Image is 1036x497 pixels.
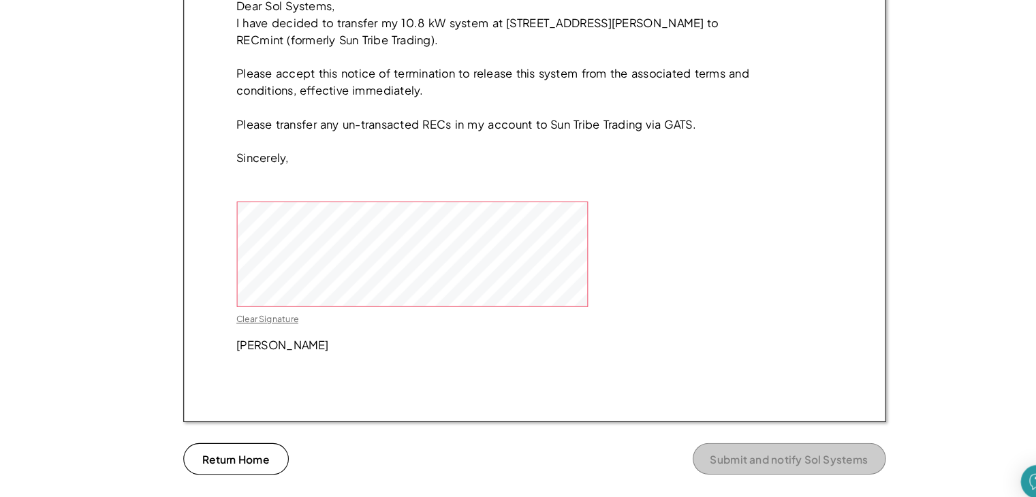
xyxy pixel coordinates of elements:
[672,430,859,460] button: Submit and notify Sol Systems
[230,329,319,341] div: [PERSON_NAME]
[990,451,1022,483] div: Open Intercom Messenger
[178,430,280,460] button: Return Home
[230,304,289,315] div: Clear Signature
